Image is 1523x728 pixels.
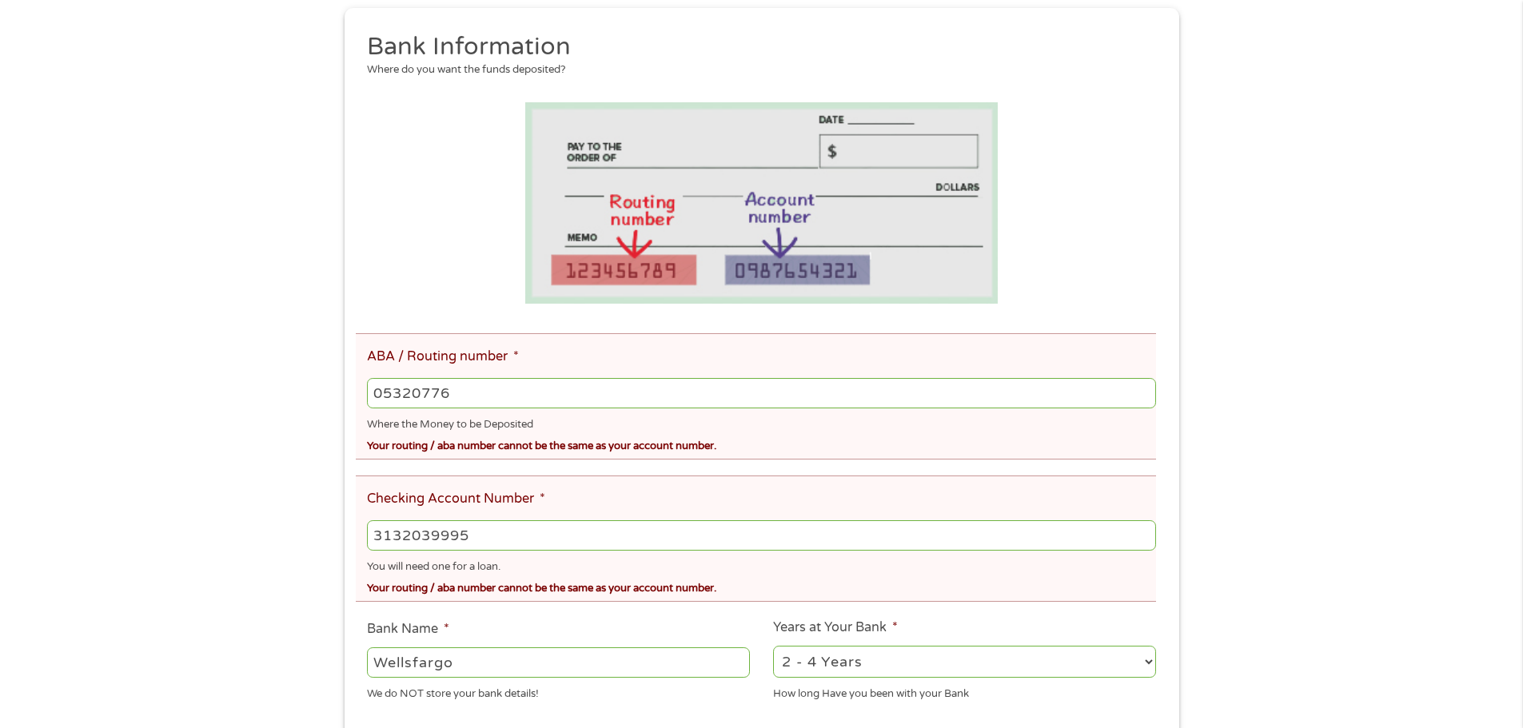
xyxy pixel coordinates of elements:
input: 263177916 [367,378,1155,408]
div: Where the Money to be Deposited [367,412,1155,433]
div: You will need one for a loan. [367,554,1155,575]
label: ABA / Routing number [367,348,519,365]
img: Routing number location [525,102,999,304]
h2: Bank Information [367,31,1144,63]
div: Your routing / aba number cannot be the same as your account number. [367,575,1155,597]
div: We do NOT store your bank details! [367,681,750,702]
label: Years at Your Bank [773,619,898,636]
input: 345634636 [367,520,1155,551]
label: Bank Name [367,621,449,638]
div: How long Have you been with your Bank [773,681,1156,702]
div: Where do you want the funds deposited? [367,62,1144,78]
div: Your routing / aba number cannot be the same as your account number. [367,433,1155,455]
label: Checking Account Number [367,491,545,507]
